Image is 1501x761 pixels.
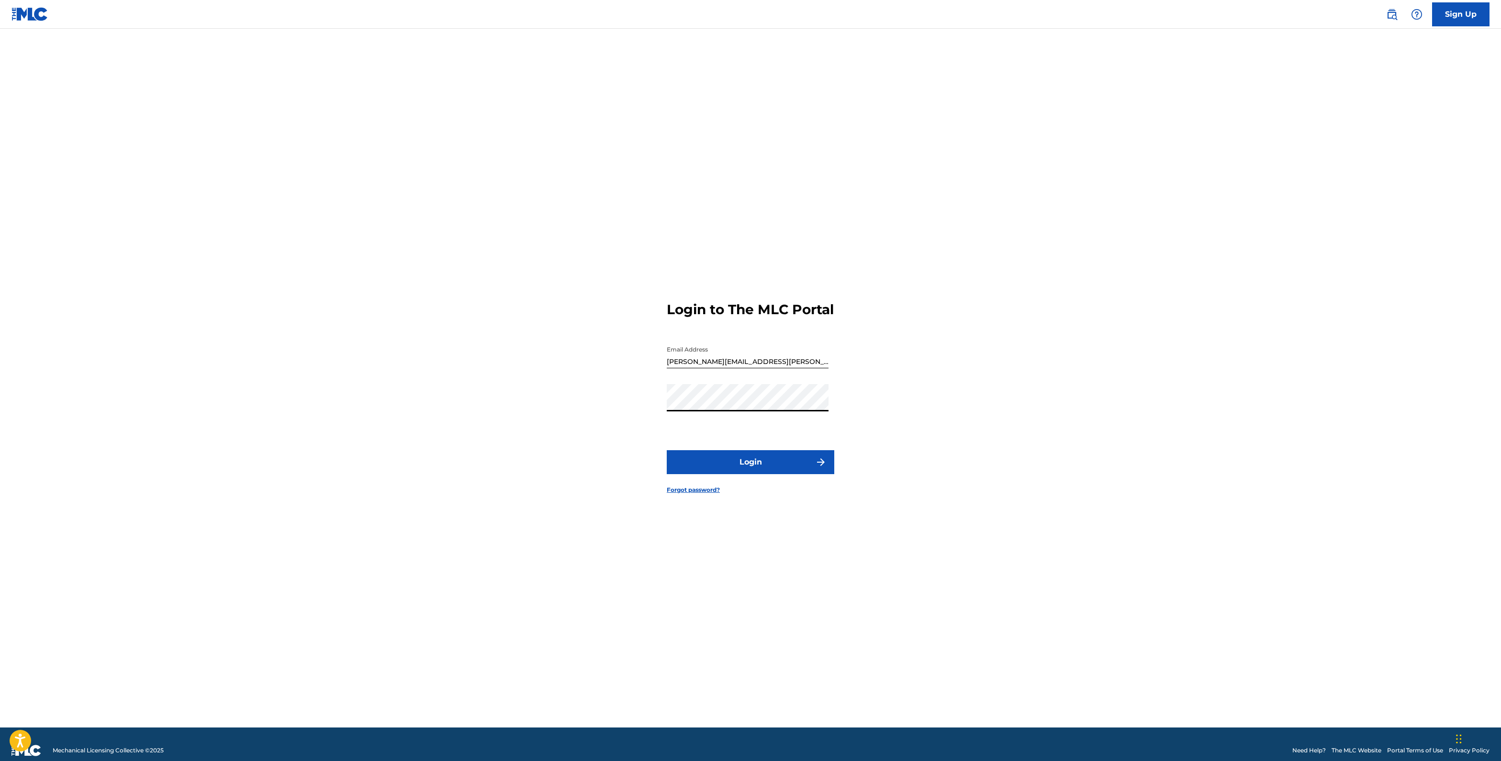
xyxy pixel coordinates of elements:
a: Forgot password? [667,486,720,494]
iframe: Chat Widget [1453,715,1501,761]
div: Help [1407,5,1426,24]
button: Login [667,450,834,474]
img: f7272a7cc735f4ea7f67.svg [815,456,827,468]
a: Need Help? [1292,746,1326,755]
a: Portal Terms of Use [1387,746,1443,755]
span: Mechanical Licensing Collective © 2025 [53,746,164,755]
img: MLC Logo [11,7,48,21]
a: Privacy Policy [1449,746,1490,755]
img: help [1411,9,1423,20]
img: logo [11,745,41,756]
h3: Login to The MLC Portal [667,301,834,318]
img: search [1386,9,1398,20]
a: Sign Up [1432,2,1490,26]
div: Drag [1456,725,1462,753]
a: The MLC Website [1332,746,1381,755]
a: Public Search [1382,5,1401,24]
